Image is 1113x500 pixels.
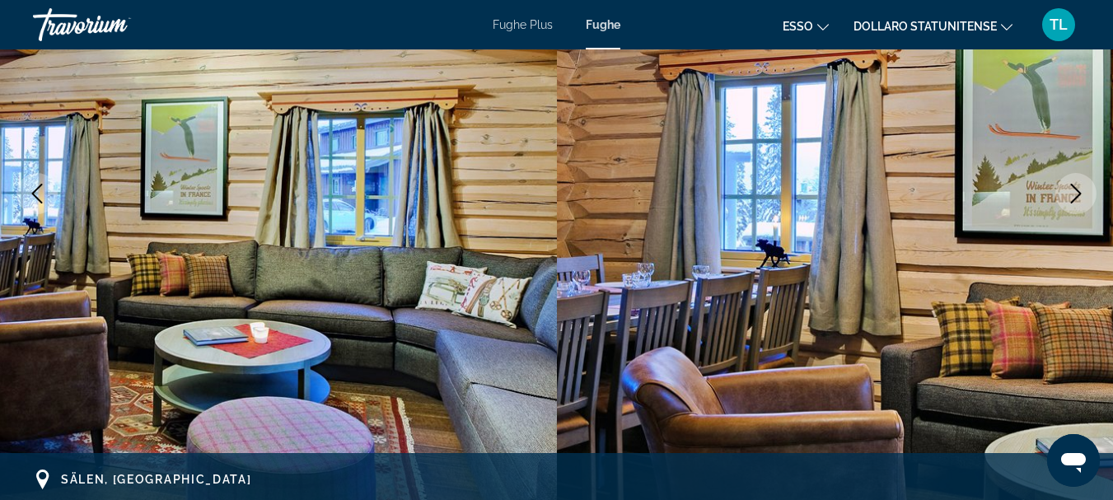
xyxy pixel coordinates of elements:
[853,14,1012,38] button: Cambia valuta
[783,20,813,33] font: esso
[16,173,58,214] button: Previous image
[1050,16,1068,33] font: TL
[1037,7,1080,42] button: Menu utente
[61,473,251,486] span: Sälen, [GEOGRAPHIC_DATA]
[33,3,198,46] a: Travorio
[586,18,620,31] a: Fughe
[493,18,553,31] a: Fughe Plus
[783,14,829,38] button: Cambia lingua
[853,20,997,33] font: Dollaro statunitense
[1055,173,1097,214] button: Next image
[1047,434,1100,487] iframe: Pulsante per aprire la finestra di messaggistica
